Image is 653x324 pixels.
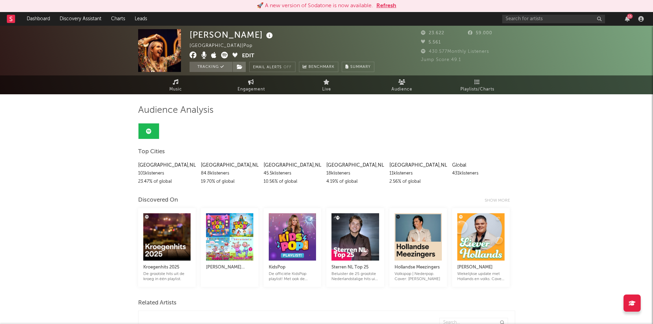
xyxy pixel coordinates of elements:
[106,12,130,26] a: Charts
[264,178,321,186] div: 10.56 % of global
[143,263,191,272] div: Kroegenhits 2025
[269,256,316,282] a: KidsPopDe officiële KidsPop playlist! Met ook de gezelligste kinderliedjes van [PERSON_NAME] & Kl...
[421,40,441,45] span: 5.561
[331,272,379,282] div: Beluister de 25 grootste Nederlandstalige hits uit de Sterren NL Top 25!
[138,178,196,186] div: 23.47 % of global
[391,85,412,94] span: Audience
[395,263,442,272] div: Hollandse Meezingers
[206,263,253,272] div: [PERSON_NAME] kinderliedjes
[190,42,261,50] div: [GEOGRAPHIC_DATA] | Pop
[22,12,55,26] a: Dashboard
[389,178,447,186] div: 2.56 % of global
[143,272,191,282] div: De grootste hits uit de kroeg in één playlist.
[440,75,515,94] a: Playlists/Charts
[138,161,196,169] div: [GEOGRAPHIC_DATA] , NL
[457,272,505,282] div: Wekelijkse update met Hollands en volks. Cover: [PERSON_NAME]
[457,256,505,282] a: [PERSON_NAME]Wekelijkse update met Hollands en volks. Cover: [PERSON_NAME]
[460,85,494,94] span: Playlists/Charts
[264,169,321,178] div: 45.5k listeners
[364,75,440,94] a: Audience
[468,31,492,35] span: 59.000
[201,178,258,186] div: 19.70 % of global
[138,169,196,178] div: 101k listeners
[55,12,106,26] a: Discovery Assistant
[264,161,321,169] div: [GEOGRAPHIC_DATA] , NL
[138,299,177,307] span: Related Artists
[238,85,265,94] span: Engagement
[457,263,505,272] div: [PERSON_NAME]
[350,65,371,69] span: Summary
[299,62,338,72] a: Benchmark
[627,14,633,19] div: 15
[283,65,292,69] em: Off
[625,16,630,22] button: 15
[138,196,178,204] div: Discovered On
[389,161,447,169] div: [GEOGRAPHIC_DATA] , NL
[326,169,384,178] div: 18k listeners
[190,62,232,72] button: Tracking
[452,161,510,169] div: Global
[326,161,384,169] div: [GEOGRAPHIC_DATA] , NL
[169,85,182,94] span: Music
[421,31,444,35] span: 23.622
[138,106,214,115] span: Audience Analysis
[485,196,515,205] div: Show more
[389,169,447,178] div: 11k listeners
[395,256,442,282] a: Hollandse MeezingersVolkspop | Nederpop. Cover: [PERSON_NAME]
[249,62,295,72] button: Email AlertsOff
[206,256,253,277] a: [PERSON_NAME] kinderliedjes
[269,263,316,272] div: KidsPop
[289,75,364,94] a: Live
[421,49,489,54] span: 430.577 Monthly Listeners
[395,272,442,282] div: Volkspop | Nederpop. Cover: [PERSON_NAME]
[201,169,258,178] div: 84.8k listeners
[309,63,335,71] span: Benchmark
[342,62,374,72] button: Summary
[242,52,254,60] button: Edit
[502,15,605,23] input: Search for artists
[130,12,152,26] a: Leads
[376,2,396,10] button: Refresh
[257,2,373,10] div: 🚀 A new version of Sodatone is now available.
[326,178,384,186] div: 4.19 % of global
[138,75,214,94] a: Music
[322,85,331,94] span: Live
[143,256,191,282] a: Kroegenhits 2025De grootste hits uit de kroeg in één playlist.
[214,75,289,94] a: Engagement
[201,161,258,169] div: [GEOGRAPHIC_DATA] , NL
[269,272,316,282] div: De officiële KidsPop playlist! Met ook de gezelligste kinderliedjes van [PERSON_NAME] & Kleuterpop!
[331,256,379,282] a: Sterren NL Top 25Beluister de 25 grootste Nederlandstalige hits uit de Sterren NL Top 25!
[452,169,510,178] div: 431k listeners
[331,263,379,272] div: Sterren NL Top 25
[190,29,275,40] div: [PERSON_NAME]
[138,148,165,156] span: Top Cities
[421,58,461,62] span: Jump Score: 49.1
